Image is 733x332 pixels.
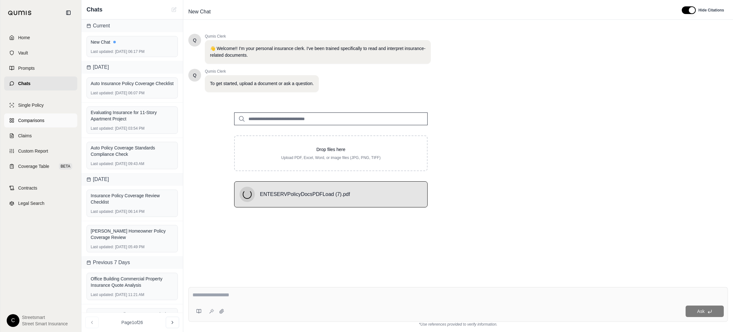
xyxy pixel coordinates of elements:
[91,276,174,288] div: Office Building Commercial Property Insurance Quote Analysis
[18,34,30,41] span: Home
[91,209,174,214] div: [DATE] 06:14 PM
[91,90,114,96] span: Last updated:
[18,200,45,206] span: Legal Search
[18,65,35,71] span: Prompts
[91,244,114,249] span: Last updated:
[698,8,724,13] span: Hide Citations
[91,90,174,96] div: [DATE] 06:07 PM
[22,314,68,321] span: Streetsmart
[18,117,44,124] span: Comparisons
[18,50,28,56] span: Vault
[91,39,174,45] div: New Chat
[18,185,37,191] span: Contracts
[22,321,68,327] span: Street Smart Insurance
[91,49,174,54] div: [DATE] 06:17 PM
[91,209,114,214] span: Last updated:
[210,80,314,87] p: To get started, upload a document or ask a question.
[91,109,174,122] div: Evaluating Insurance for 11-Story Apartment Project
[205,34,431,39] span: Qumis Clerk
[59,163,72,170] span: BETA
[81,173,183,186] div: [DATE]
[91,80,174,87] div: Auto Insurance Policy Coverage Checklist
[91,292,174,297] div: [DATE] 11:21 AM
[186,7,674,17] div: Edit Title
[122,319,143,326] span: Page 1 of 26
[81,19,183,32] div: Current
[188,322,728,327] div: *Use references provided to verify information.
[18,80,31,87] span: Chats
[18,163,49,170] span: Coverage Table
[4,159,77,173] a: Coverage TableBETA
[4,196,77,210] a: Legal Search
[4,181,77,195] a: Contracts
[245,155,417,160] p: Upload PDF, Excel, Word, or image files (JPG, PNG, TIFF)
[81,256,183,269] div: Previous 7 Days
[18,148,48,154] span: Custom Report
[81,61,183,74] div: [DATE]
[63,8,73,18] button: Collapse sidebar
[91,311,174,324] div: Homeowners Policy Coverage Analysis and Review
[91,145,174,157] div: Auto Policy Coverage Standards Compliance Check
[8,11,32,15] img: Qumis Logo
[4,46,77,60] a: Vault
[91,161,174,166] div: [DATE] 09:43 AM
[186,7,213,17] span: New Chat
[91,49,114,54] span: Last updated:
[4,31,77,45] a: Home
[210,45,426,59] p: 👋 Welcome!! I'm your personal insurance clerk. I've been trained specifically to read and interpr...
[686,306,724,317] button: Ask
[91,192,174,205] div: Insurance Policy Coverage Review Checklist
[18,102,44,108] span: Single Policy
[205,69,319,74] span: Qumis Clerk
[91,228,174,241] div: [PERSON_NAME] Homeowner Policy Coverage Review
[4,98,77,112] a: Single Policy
[91,126,114,131] span: Last updated:
[18,133,32,139] span: Claims
[4,144,77,158] a: Custom Report
[697,309,704,314] span: Ask
[87,5,102,14] span: Chats
[4,61,77,75] a: Prompts
[91,292,114,297] span: Last updated:
[4,113,77,127] a: Comparisons
[91,126,174,131] div: [DATE] 03:54 PM
[245,146,417,153] p: Drop files here
[91,244,174,249] div: [DATE] 05:49 PM
[170,6,178,13] button: New Chat
[260,191,350,198] span: ENTESERVPolicyDocsPDFLoad (7).pdf
[91,161,114,166] span: Last updated:
[193,72,197,78] span: Hello
[7,314,19,327] div: C
[4,76,77,90] a: Chats
[4,129,77,143] a: Claims
[193,37,197,43] span: Hello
